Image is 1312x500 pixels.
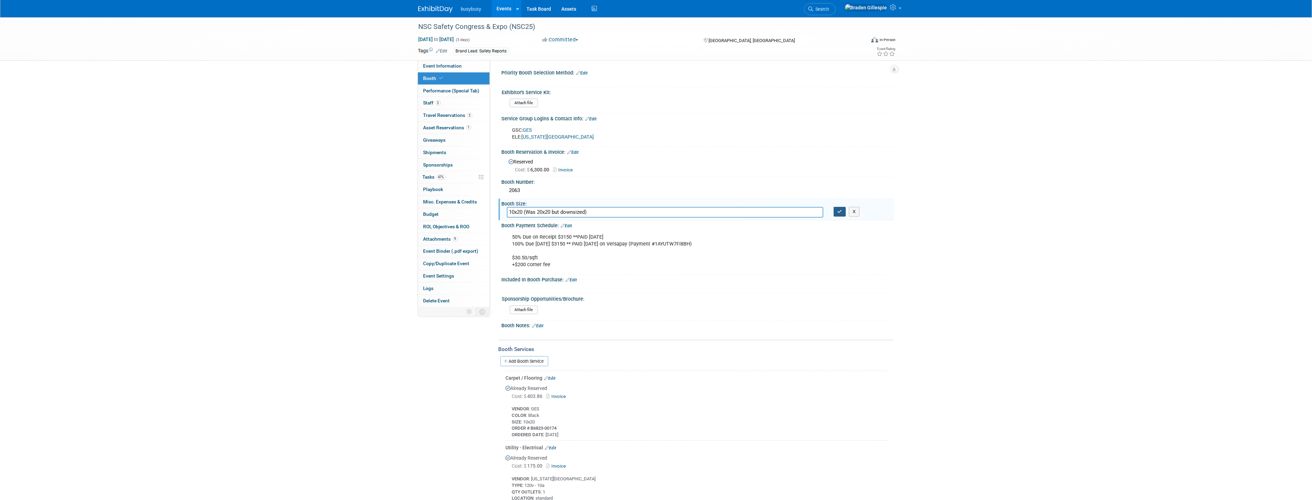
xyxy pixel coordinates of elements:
[418,60,490,72] a: Event Information
[512,463,528,469] span: Cost: $
[502,220,894,229] div: Booth Payment Schedule:
[423,137,446,143] span: Giveaways
[512,489,541,494] b: QTY OUTLETS
[577,71,588,76] a: Edit
[502,113,894,122] div: Service Group Logins & Contact Info:
[418,295,490,307] a: Delete Event
[512,413,527,418] b: COLOR
[502,274,894,283] div: Included In Booth Purchase:
[454,48,509,55] div: Brand Lead: Safety Reports
[502,147,894,156] div: Booth Reservation & Invoice:
[506,381,889,438] div: Already Reserved
[545,446,557,450] a: Edit
[515,167,531,172] span: Cost: $
[547,463,569,469] a: Invoice
[512,406,529,411] b: VENDOR
[418,183,490,196] a: Playbook
[512,432,544,437] b: ORDERED DATE
[436,49,448,53] a: Edit
[423,273,454,279] span: Event Settings
[423,248,479,254] span: Event Binder (.pdf export)
[423,162,453,168] span: Sponsorships
[423,63,462,69] span: Event Information
[418,85,490,97] a: Performance (Special Tab)
[423,174,446,180] span: Tasks
[418,270,490,282] a: Event Settings
[879,37,895,42] div: In-Person
[507,185,889,196] div: 2063
[418,196,490,208] a: Misc. Expenses & Credits
[502,294,891,302] div: Sponsorship Opportunities/Brochure:
[423,88,480,93] span: Performance (Special Tab)
[506,444,889,451] div: Utility - Electrical
[561,223,572,228] a: Edit
[423,236,458,242] span: Attachments
[423,224,470,229] span: ROI, Objectives & ROO
[499,346,894,353] div: Booth Services
[512,463,545,469] span: 175.00
[418,171,490,183] a: Tasks47%
[423,112,472,118] span: Travel Reservations
[418,245,490,257] a: Event Binder (.pdf export)
[522,134,594,140] a: [US_STATE][GEOGRAPHIC_DATA]
[466,125,471,130] span: 1
[709,38,795,43] span: [GEOGRAPHIC_DATA], [GEOGRAPHIC_DATA]
[512,393,528,399] span: Cost: $
[813,7,829,12] span: Search
[531,426,557,431] b: B6823-00174
[418,208,490,220] a: Budget
[423,261,470,266] span: Copy/Duplicate Event
[423,150,447,155] span: Shipments
[418,72,490,84] a: Booth
[502,320,894,329] div: Booth Notes:
[418,97,490,109] a: Staff3
[502,199,894,207] div: Booth Size:
[467,113,472,118] span: 3
[585,117,597,121] a: Edit
[423,211,439,217] span: Budget
[418,47,448,55] td: Tags
[512,476,529,481] b: VENDOR
[418,36,454,42] span: [DATE] [DATE]
[506,374,889,381] div: Carpet / Flooring
[418,109,490,121] a: Travel Reservations3
[418,147,490,159] a: Shipments
[437,174,446,180] span: 47%
[849,207,860,217] button: X
[523,127,532,133] a: GES
[464,307,476,316] td: Personalize Event Tab Strip
[512,393,545,399] span: 403.86
[423,298,450,303] span: Delete Event
[500,356,548,366] a: Add Booth Service
[845,4,888,11] img: Braden Gillespie
[553,167,577,172] a: Invoice
[423,125,471,130] span: Asset Reservations
[418,233,490,245] a: Attachments9
[418,221,490,233] a: ROI, Objectives & ROO
[461,6,481,12] span: busybusy
[433,37,440,42] span: to
[416,21,855,33] div: NSC Safety Congress & Expo (NSC25)
[423,199,477,204] span: Misc. Expenses & Credits
[423,286,434,291] span: Logs
[540,36,581,43] button: Committed
[418,6,453,13] img: ExhibitDay
[423,100,441,106] span: Staff
[418,258,490,270] a: Copy/Duplicate Event
[566,278,577,282] a: Edit
[502,68,894,77] div: Priority Booth Selection Method:
[544,376,556,381] a: Edit
[418,122,490,134] a: Asset Reservations1
[512,426,530,431] b: ORDER #
[453,236,458,241] span: 9
[418,159,490,171] a: Sponsorships
[475,307,490,316] td: Toggle Event Tabs
[508,230,818,272] div: 50% Due on Receipt $3150 **PAID [DATE] 100% Due [DATE] $3150 ** PAID [DATE] on Versapay (Payment ...
[506,400,889,438] div: : GES : Black : 10x20 : : [DATE]
[423,187,443,192] span: Playbook
[507,157,889,173] div: Reserved
[455,38,470,42] span: (3 days)
[418,282,490,294] a: Logs
[512,419,521,424] b: SIZE
[547,394,569,399] a: Invoice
